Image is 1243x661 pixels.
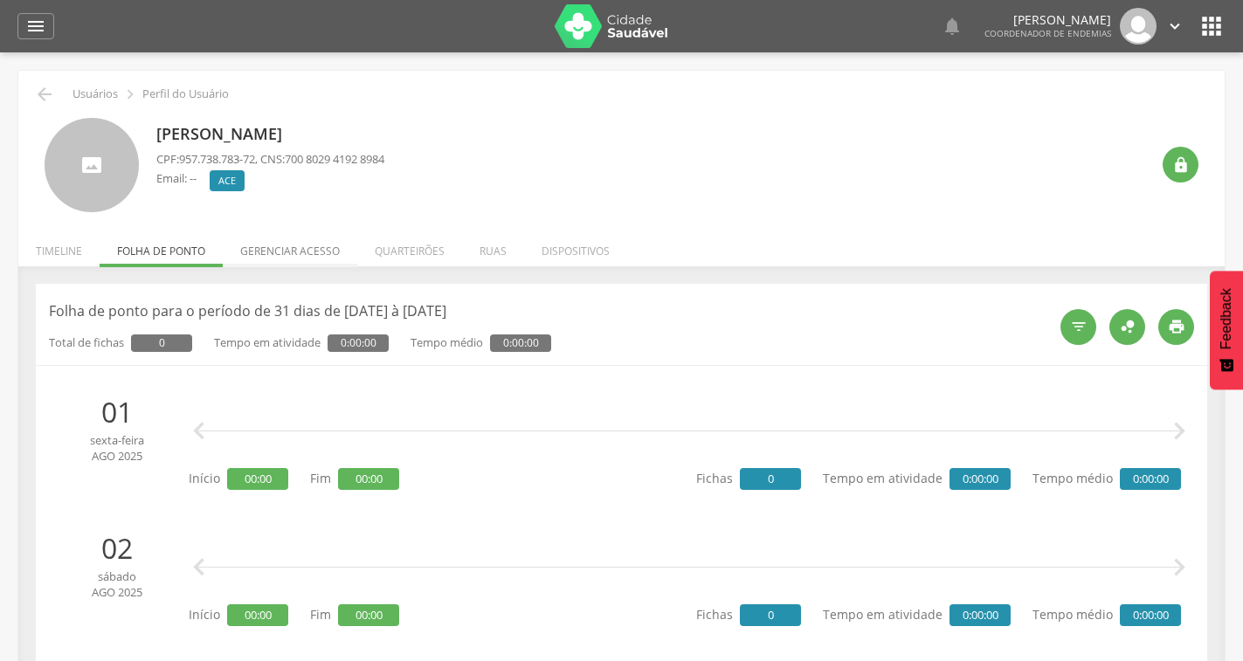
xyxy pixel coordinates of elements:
[179,151,255,167] span: 957.738.783-72
[214,334,389,352] p: Tempo em atividade
[1219,288,1234,349] span: Feedback
[411,334,551,352] p: Tempo médio
[357,226,462,267] li: Quarteirões
[524,226,627,267] li: Dispositivos
[1168,318,1185,335] i: 
[823,468,1011,490] p: Tempo em atividade
[328,334,389,352] span: 0:00:00
[189,468,288,490] p: Início
[182,550,217,585] i: 
[696,468,801,490] p: Fichas
[156,170,197,187] p: Email: --
[58,432,176,449] span: sexta-feira
[73,87,118,101] p: Usuários
[1198,12,1226,40] i: 
[338,468,399,490] span: 00:00
[942,8,963,45] a: 
[17,13,54,39] a: 
[285,151,384,167] span: 700 8029 4192 8984
[182,414,217,449] i: 
[1162,550,1197,585] i: 
[227,604,288,626] span: 00:00
[34,84,55,105] i: Voltar
[58,584,176,601] span: ago 2025
[223,226,357,267] li: Gerenciar acesso
[942,16,963,37] i: 
[156,123,384,146] p: [PERSON_NAME]
[1118,317,1137,336] i: 
[58,392,176,432] p: 01
[696,604,801,626] p: Fichas
[1032,604,1181,626] p: Tempo médio
[58,568,176,585] span: sábado
[58,448,176,465] span: ago 2025
[189,604,288,626] p: Início
[218,174,236,188] span: ACE
[1060,309,1096,345] div: Filtros
[1070,318,1088,335] i: 
[18,226,100,267] li: Timeline
[1163,147,1198,182] div: Resetar senha
[1120,468,1181,490] span: 0:00:00
[49,334,192,352] p: Total de fichas
[25,16,46,37] i: 
[49,301,1047,321] p: Folha de ponto para o período de 31 dias de [DATE] à [DATE]
[1158,309,1194,345] div: Imprimir
[131,334,192,352] span: 0
[1172,156,1190,174] i: 
[310,604,399,626] p: Fim
[310,468,399,490] p: Fim
[823,604,1011,626] p: Tempo em atividade
[1165,17,1184,36] i: 
[1120,604,1181,626] span: 0:00:00
[950,604,1011,626] span: 0:00:00
[984,14,1111,26] p: [PERSON_NAME]
[1109,309,1145,345] div: Legendas
[156,151,384,168] p: CPF: , CNS:
[1165,8,1184,45] a: 
[338,604,399,626] span: 00:00
[121,85,140,104] i: 
[984,27,1111,39] span: Coordenador de Endemias
[740,468,801,490] span: 0
[1032,468,1181,490] p: Tempo médio
[1162,414,1197,449] i: 
[462,226,524,267] li: Ruas
[1210,271,1243,389] button: Feedback - Mostrar pesquisa
[490,334,551,352] span: 0:00:00
[740,604,801,626] span: 0
[58,528,176,568] p: 02
[227,468,288,490] span: 00:00
[142,87,229,101] p: Perfil do Usuário
[950,468,1011,490] span: 0:00:00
